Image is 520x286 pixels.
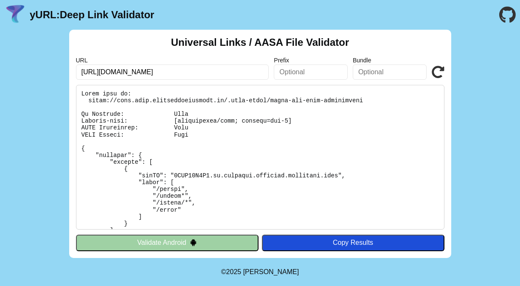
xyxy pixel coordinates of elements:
[4,4,26,26] img: yURL Logo
[221,258,299,286] footer: ©
[353,57,427,64] label: Bundle
[76,57,269,64] label: URL
[171,36,349,48] h2: Universal Links / AASA File Validator
[274,57,348,64] label: Prefix
[190,239,197,246] img: droidIcon.svg
[266,239,440,247] div: Copy Results
[262,235,444,251] button: Copy Results
[353,64,427,80] input: Optional
[226,268,242,275] span: 2025
[30,9,154,21] a: yURL:Deep Link Validator
[76,85,444,230] pre: Lorem ipsu do: sitam://cons.adip.elitseddoeiusmodt.in/.utla-etdol/magna-ali-enim-adminimveni Qu N...
[76,64,269,80] input: Required
[243,268,299,275] a: Michael Ibragimchayev's Personal Site
[76,235,259,251] button: Validate Android
[274,64,348,80] input: Optional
